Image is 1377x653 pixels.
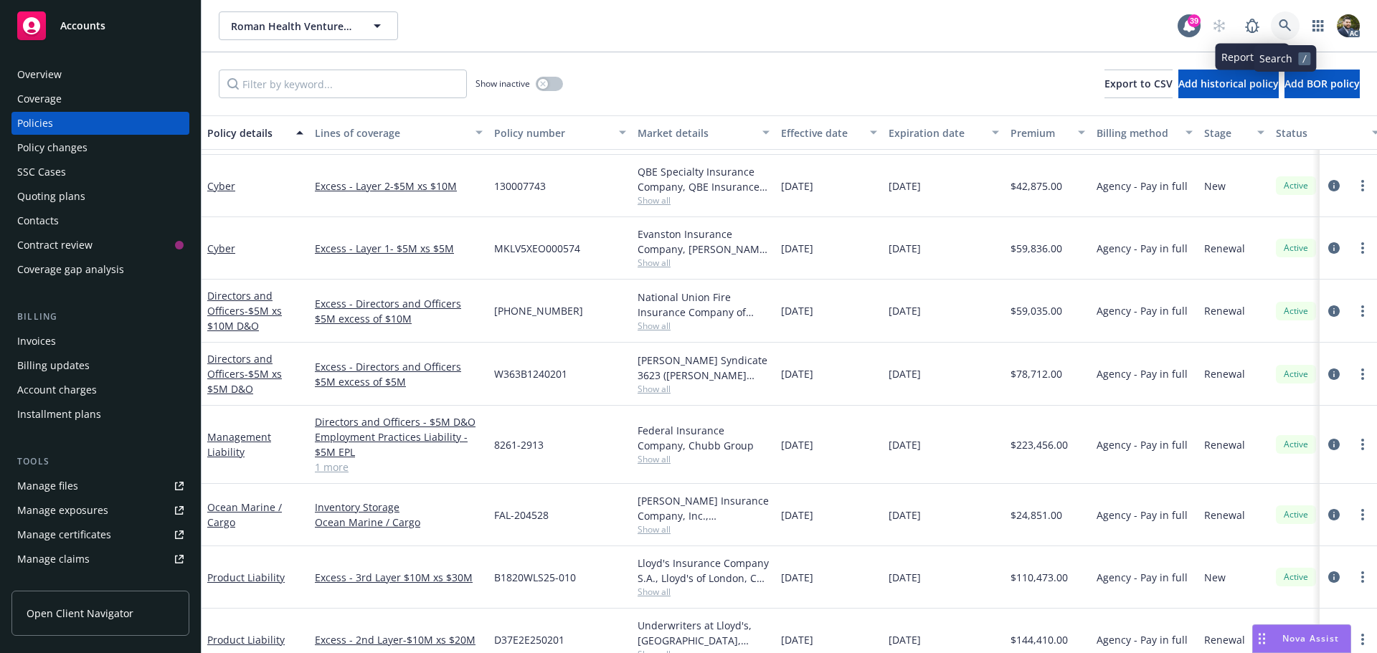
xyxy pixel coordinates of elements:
a: circleInformation [1325,302,1343,320]
span: Show all [638,523,770,535]
div: Policy details [207,125,288,140]
span: [DATE] [889,437,921,452]
button: Premium [1005,115,1091,150]
a: Coverage gap analysis [11,258,189,281]
a: Contacts [11,209,189,232]
span: - $5M xs $5M D&O [207,367,282,396]
a: circleInformation [1325,177,1343,194]
a: Report a Bug [1238,11,1267,40]
a: Policies [11,112,189,135]
a: Manage certificates [11,523,189,546]
button: Add historical policy [1178,70,1279,98]
a: Policy changes [11,136,189,159]
a: more [1354,177,1371,194]
a: Overview [11,63,189,86]
a: Directors and Officers [207,352,282,396]
span: Renewal [1204,437,1245,452]
div: Lloyd's Insurance Company S.A., Lloyd's of London, CRC Group [638,556,770,586]
a: Product Liability [207,633,285,647]
span: Renewal [1204,366,1245,381]
a: Switch app [1304,11,1333,40]
span: [DATE] [781,632,813,647]
span: [DATE] [781,570,813,585]
div: Drag to move [1253,625,1271,652]
a: Installment plans [11,403,189,426]
a: Cyber [207,242,235,255]
div: Effective date [781,125,861,140]
span: Agency - Pay in full [1097,303,1188,318]
div: SSC Cases [17,161,66,183]
a: circleInformation [1325,436,1343,453]
a: Ocean Marine / Cargo [207,500,282,529]
div: Manage exposures [17,499,108,522]
a: circleInformation [1325,568,1343,586]
span: $78,712.00 [1011,366,1062,381]
a: Manage files [11,475,189,497]
span: Agency - Pay in full [1097,366,1188,381]
span: Show inactive [475,77,530,90]
span: Agency - Pay in full [1097,437,1188,452]
div: Policy changes [17,136,87,159]
a: Ocean Marine / Cargo [315,515,483,530]
span: New [1204,570,1226,585]
span: [DATE] [781,178,813,194]
a: Manage claims [11,548,189,571]
img: photo [1337,14,1360,37]
div: Overview [17,63,62,86]
span: Renewal [1204,241,1245,256]
a: SSC Cases [11,161,189,183]
div: Contacts [17,209,59,232]
div: Invoices [17,330,56,353]
button: Add BOR policy [1284,70,1360,98]
span: [DATE] [889,570,921,585]
span: [DATE] [889,366,921,381]
span: W363B1240201 [494,366,567,381]
a: Coverage [11,87,189,110]
span: Active [1282,242,1310,254]
span: B1820WLS25-010 [494,570,576,585]
span: $223,456.00 [1011,437,1068,452]
a: more [1354,436,1371,453]
a: Quoting plans [11,185,189,208]
span: Renewal [1204,632,1245,647]
a: Employment Practices Liability - $5M EPL [315,429,483,459]
span: [DATE] [889,303,921,318]
span: [DATE] [889,241,921,256]
span: Active [1282,571,1310,583]
span: Active [1282,179,1310,192]
a: Excess - 2nd Layer-$10M xs $20M [315,632,483,647]
a: circleInformation [1325,366,1343,383]
a: Start snowing [1205,11,1234,40]
span: Show all [638,320,770,332]
a: Accounts [11,6,189,46]
button: Stage [1198,115,1270,150]
span: Accounts [60,20,105,32]
button: Effective date [775,115,883,150]
a: Directors and Officers - $5M D&O [315,414,483,429]
div: Tools [11,454,189,469]
span: Active [1282,508,1310,521]
span: Renewal [1204,507,1245,523]
span: [DATE] [781,507,813,523]
span: MKLV5XEO000574 [494,241,580,256]
div: Federal Insurance Company, Chubb Group [638,423,770,453]
div: Coverage gap analysis [17,258,124,281]
span: Export to CSV [1104,77,1173,90]
a: more [1354,568,1371,586]
div: 39 [1188,14,1201,27]
span: D37E2E250201 [494,632,564,647]
a: Search [1271,11,1300,40]
a: Management Liability [207,430,271,459]
div: Billing [11,310,189,324]
span: Add historical policy [1178,77,1279,90]
span: $59,836.00 [1011,241,1062,256]
span: Show all [638,383,770,395]
span: $59,035.00 [1011,303,1062,318]
div: Market details [638,125,754,140]
span: Renewal [1204,303,1245,318]
a: Excess - Directors and Officers $5M excess of $10M [315,296,483,326]
button: Policy number [488,115,632,150]
span: FAL-204528 [494,507,549,523]
a: Account charges [11,378,189,401]
span: Agency - Pay in full [1097,241,1188,256]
